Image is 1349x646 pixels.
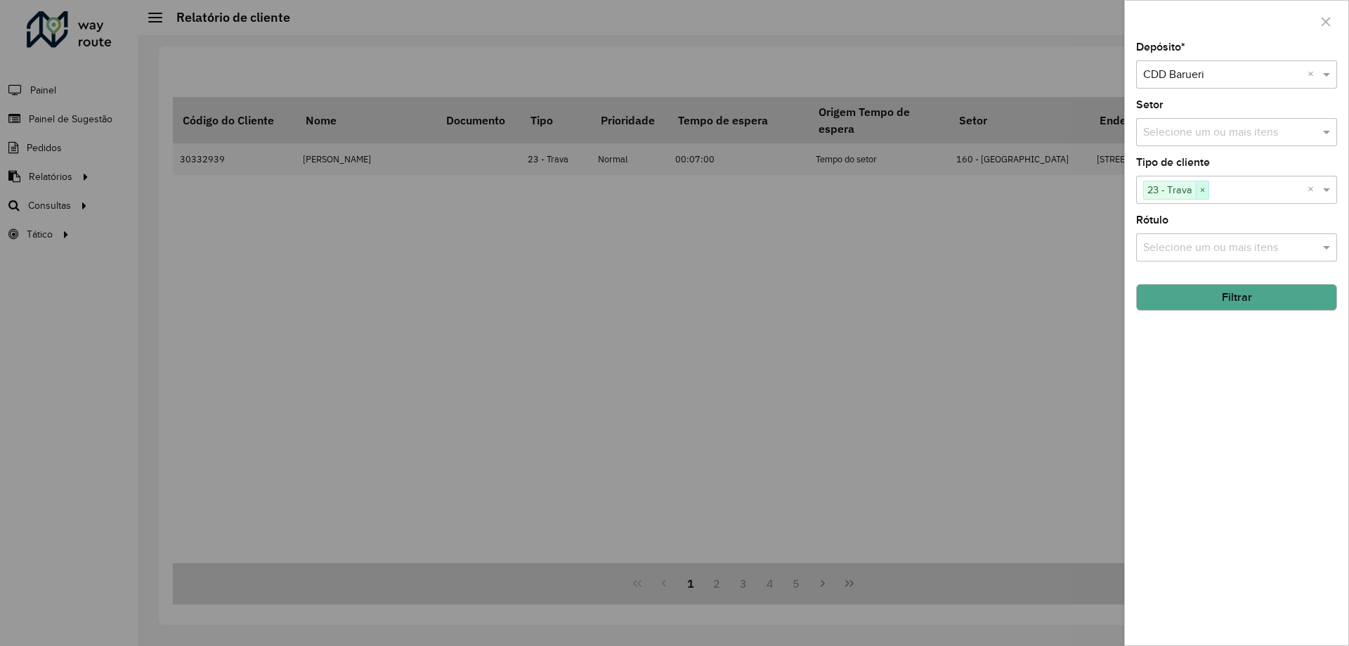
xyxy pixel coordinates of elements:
[1144,181,1196,198] span: 23 - Trava
[1196,182,1208,199] span: ×
[1136,39,1185,56] label: Depósito
[1136,284,1337,311] button: Filtrar
[1136,96,1164,113] label: Setor
[1136,212,1168,228] label: Rótulo
[1308,181,1319,198] span: Clear all
[1308,66,1319,83] span: Clear all
[1136,154,1210,171] label: Tipo de cliente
